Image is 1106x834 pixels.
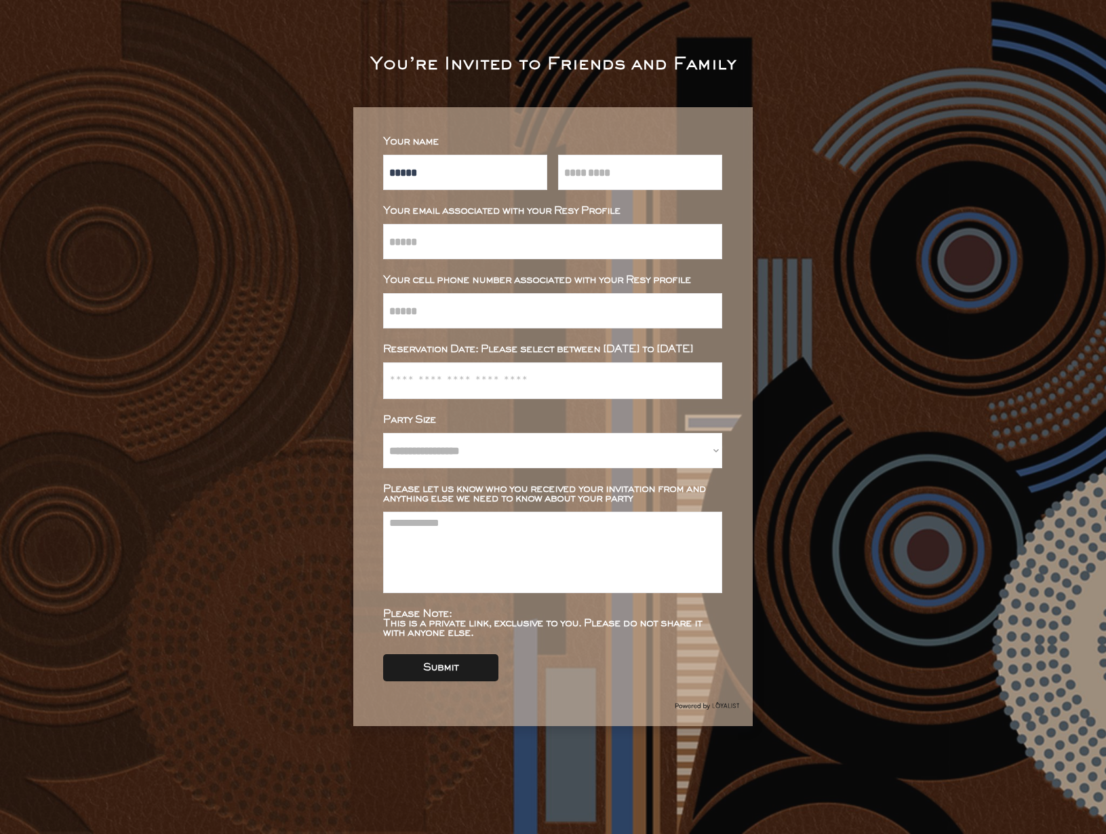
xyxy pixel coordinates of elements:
div: You’re Invited to Friends and Family [370,57,736,73]
div: Party Size [383,415,722,425]
div: Submit [423,663,458,672]
div: Your cell phone number associated with your Resy profile [383,276,722,285]
img: Group%2048096278.svg [675,699,739,713]
div: Reservation Date: Please select between [DATE] to [DATE] [383,345,722,354]
div: Your name [383,137,722,147]
div: Please Note: This is a private link, exclusive to you. Please do not share it with anyone else. [383,609,722,638]
div: Your email associated with your Resy Profile [383,206,722,216]
div: Please let us know who you received your invitation from and anything else we need to know about ... [383,485,722,504]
